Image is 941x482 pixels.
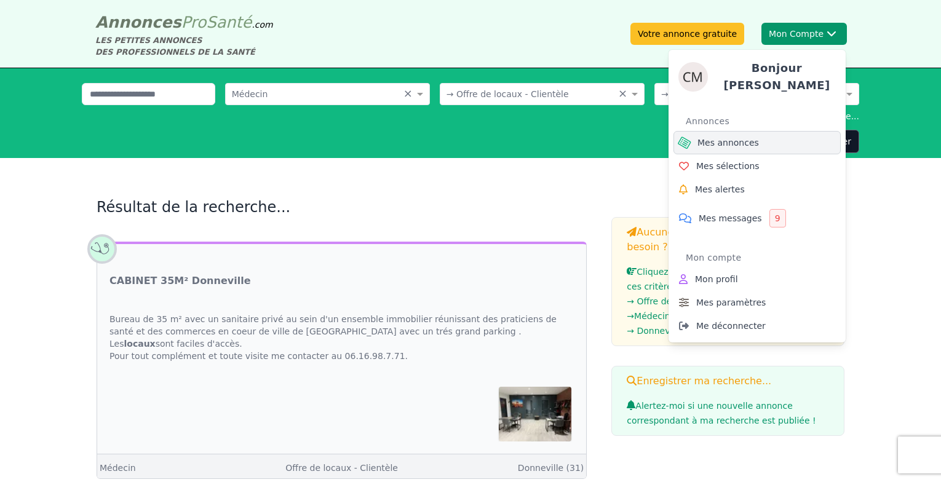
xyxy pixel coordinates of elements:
[686,111,841,131] div: Annonces
[627,374,829,389] h3: Enregistrer ma recherche...
[718,60,836,94] h4: Bonjour [PERSON_NAME]
[95,34,273,58] div: LES PETITES ANNONCES DES PROFESSIONNELS DE LA SANTÉ
[499,387,571,441] img: CABINET 35M² Donneville
[518,463,584,473] a: Donneville (31)
[82,110,859,122] div: Affiner la recherche...
[97,197,587,217] h2: Résultat de la recherche...
[673,267,841,291] a: Mon profil
[627,267,829,338] a: Cliquez ici pour déposer une annonce avec ces critères :→ Offre de locaux - Clientèle→Médecin→ Do...
[673,178,841,201] a: Mes alertes
[285,463,398,473] a: Offre de locaux - Clientèle
[696,296,766,309] span: Mes paramètres
[630,23,744,45] a: Votre annonce gratuite
[97,301,586,374] div: Bureau de 35 m² avec un sanitaire privé au sein d'un ensemble immobilier réunissant des praticien...
[109,274,250,288] a: CABINET 35M² Donneville
[403,88,414,100] span: Clear all
[627,225,829,255] h3: Aucune annonce correspond à votre besoin ?
[673,131,841,154] a: Mes annonces
[252,20,272,30] span: .com
[695,273,738,285] span: Mon profil
[673,154,841,178] a: Mes sélections
[100,463,136,473] a: Médecin
[673,291,841,314] a: Mes paramètres
[699,212,762,224] span: Mes messages
[618,88,629,100] span: Clear all
[95,13,181,31] span: Annonces
[627,309,829,323] li: → Médecin
[124,339,155,349] strong: locaux
[627,294,829,309] li: → Offre de locaux - Clientèle
[627,401,816,425] span: Alertez-moi si une nouvelle annonce correspondant à ma recherche est publiée !
[695,183,745,196] span: Mes alertes
[678,62,708,92] img: CATHERINE
[95,13,273,31] a: AnnoncesProSanté.com
[686,248,841,267] div: Mon compte
[206,13,252,31] span: Santé
[696,160,760,172] span: Mes sélections
[697,136,759,149] span: Mes annonces
[627,323,829,338] li: → Donneville, [GEOGRAPHIC_DATA]
[181,13,207,31] span: Pro
[673,201,841,235] a: Mes messages9
[673,314,841,338] a: Me déconnecter
[769,209,786,227] div: 9
[761,23,847,45] button: Mon CompteCATHERINEBonjour [PERSON_NAME]AnnoncesMes annoncesMes sélectionsMes alertesMes messages...
[696,320,766,332] span: Me déconnecter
